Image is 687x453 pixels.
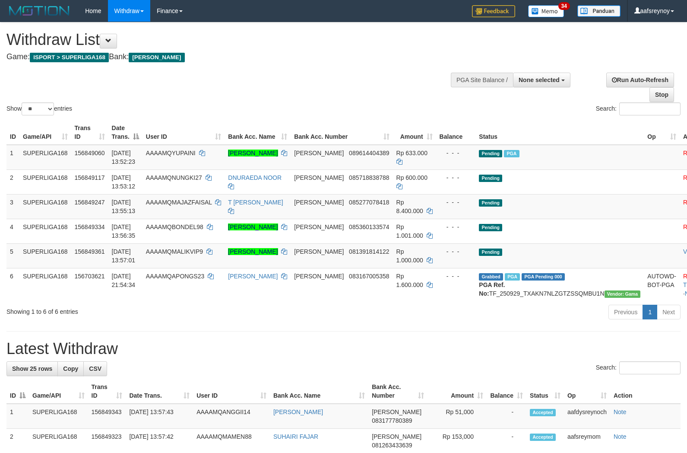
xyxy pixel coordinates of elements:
[619,102,681,115] input: Search:
[396,174,427,181] span: Rp 600.000
[505,273,520,281] span: Marked by aafchhiseyha
[372,442,412,449] span: Copy 081263433639 to clipboard
[487,404,526,429] td: -
[436,120,476,145] th: Balance
[228,199,283,206] a: T [PERSON_NAME]
[19,169,71,194] td: SUPERLIGA168
[112,150,136,165] span: [DATE] 13:52:23
[75,223,105,230] span: 156849334
[479,199,502,207] span: Pending
[614,433,627,440] a: Note
[6,361,58,376] a: Show 25 rows
[6,404,29,429] td: 1
[522,273,565,281] span: PGA Pending
[12,365,52,372] span: Show 25 rows
[228,273,278,280] a: [PERSON_NAME]
[6,169,19,194] td: 2
[193,379,270,404] th: User ID: activate to sort column ascending
[19,194,71,219] td: SUPERLIGA168
[475,120,644,145] th: Status
[291,120,393,145] th: Bank Acc. Number: activate to sort column ascending
[644,268,680,301] td: AUTOWD-BOT-PGA
[6,340,681,357] h1: Latest Withdraw
[479,150,502,157] span: Pending
[22,102,54,115] select: Showentries
[479,249,502,256] span: Pending
[19,145,71,170] td: SUPERLIGA168
[19,268,71,301] td: SUPERLIGA168
[440,149,472,157] div: - - -
[29,404,88,429] td: SUPERLIGA168
[75,150,105,156] span: 156849060
[225,120,291,145] th: Bank Acc. Name: activate to sort column ascending
[146,223,203,230] span: AAAAMQBONDEL98
[83,361,107,376] a: CSV
[126,404,193,429] td: [DATE] 13:57:43
[440,247,472,256] div: - - -
[349,223,389,230] span: Copy 085360133574 to clipboard
[440,272,472,281] div: - - -
[108,120,142,145] th: Date Trans.: activate to sort column descending
[19,219,71,243] td: SUPERLIGA168
[349,273,389,280] span: Copy 083167005358 to clipboard
[349,248,389,255] span: Copy 081391814122 to clipboard
[479,273,503,281] span: Grabbed
[294,248,344,255] span: [PERSON_NAME]
[6,219,19,243] td: 4
[146,273,204,280] span: AAAAMQAPONGS23
[475,268,644,301] td: TF_250929_TXAKN7NLZGTZSSQMBU1N
[440,223,472,231] div: - - -
[472,5,515,17] img: Feedback.jpg
[519,77,560,83] span: None selected
[349,199,389,206] span: Copy 085277078418 to clipboard
[605,290,641,298] span: Vendor URL: https://trx31.1velocity.biz
[270,379,368,404] th: Bank Acc. Name: activate to sort column ascending
[396,273,423,288] span: Rp 1.600.000
[75,174,105,181] span: 156849117
[564,404,610,429] td: aafdysreynoch
[146,248,203,255] span: AAAAMQMALIKVIP9
[146,174,202,181] span: AAAAMQNUNGKI27
[368,379,427,404] th: Bank Acc. Number: activate to sort column ascending
[644,120,680,145] th: Op: activate to sort column ascending
[479,175,502,182] span: Pending
[57,361,84,376] a: Copy
[440,198,472,207] div: - - -
[6,194,19,219] td: 3
[6,268,19,301] td: 6
[558,2,570,10] span: 34
[126,379,193,404] th: Date Trans.: activate to sort column ascending
[396,199,423,214] span: Rp 8.400.000
[526,379,564,404] th: Status: activate to sort column ascending
[273,408,323,415] a: [PERSON_NAME]
[349,150,389,156] span: Copy 089614404389 to clipboard
[657,305,681,319] a: Next
[129,53,184,62] span: [PERSON_NAME]
[112,174,136,190] span: [DATE] 13:53:12
[19,243,71,268] td: SUPERLIGA168
[349,174,389,181] span: Copy 085718838788 to clipboard
[6,31,450,48] h1: Withdraw List
[487,379,526,404] th: Balance: activate to sort column ascending
[372,433,421,440] span: [PERSON_NAME]
[440,173,472,182] div: - - -
[513,73,570,87] button: None selected
[643,305,657,319] a: 1
[577,5,621,17] img: panduan.png
[614,408,627,415] a: Note
[596,102,681,115] label: Search:
[273,433,318,440] a: SUHAIRI FAJAR
[63,365,78,372] span: Copy
[564,379,610,404] th: Op: activate to sort column ascending
[228,174,282,181] a: DNURAEDA NOOR
[530,409,556,416] span: Accepted
[30,53,109,62] span: ISPORT > SUPERLIGA168
[451,73,513,87] div: PGA Site Balance /
[29,379,88,404] th: Game/API: activate to sort column ascending
[142,120,225,145] th: User ID: activate to sort column ascending
[88,379,126,404] th: Trans ID: activate to sort column ascending
[479,224,502,231] span: Pending
[6,120,19,145] th: ID
[112,223,136,239] span: [DATE] 13:56:35
[6,379,29,404] th: ID: activate to sort column descending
